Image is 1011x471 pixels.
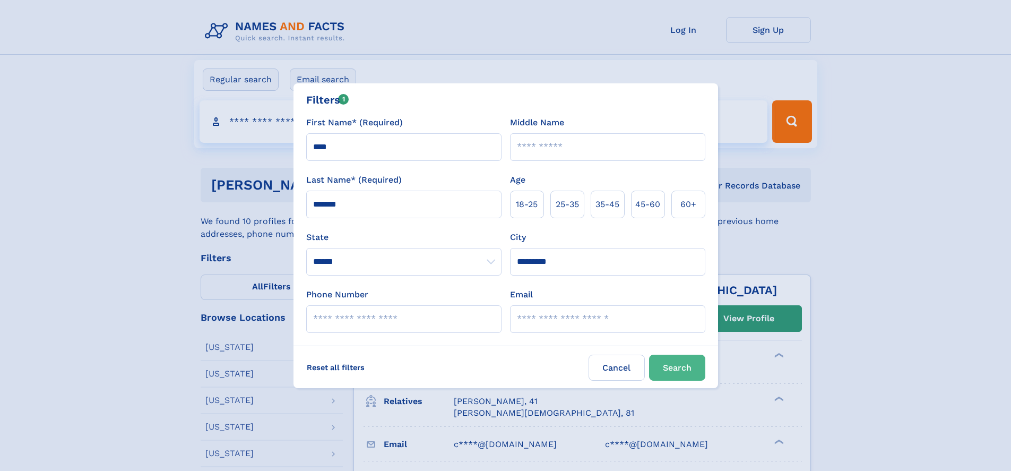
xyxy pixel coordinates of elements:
[306,231,502,244] label: State
[589,355,645,381] label: Cancel
[306,288,368,301] label: Phone Number
[595,198,619,211] span: 35‑45
[516,198,538,211] span: 18‑25
[510,231,526,244] label: City
[510,116,564,129] label: Middle Name
[300,355,371,380] label: Reset all filters
[306,92,349,108] div: Filters
[649,355,705,381] button: Search
[510,288,533,301] label: Email
[635,198,660,211] span: 45‑60
[510,174,525,186] label: Age
[680,198,696,211] span: 60+
[306,116,403,129] label: First Name* (Required)
[556,198,579,211] span: 25‑35
[306,174,402,186] label: Last Name* (Required)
